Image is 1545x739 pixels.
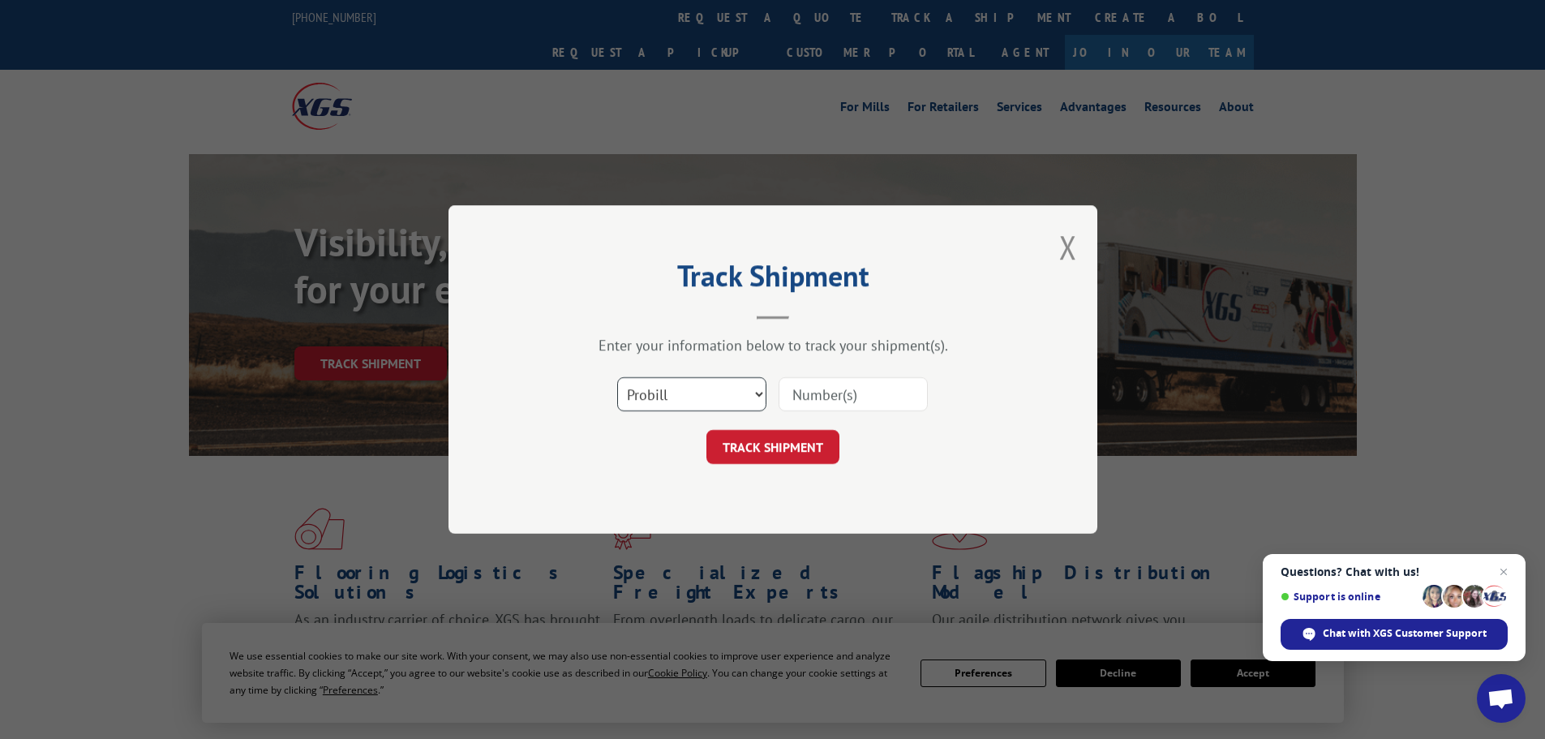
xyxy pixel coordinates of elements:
[530,264,1016,295] h2: Track Shipment
[1281,565,1508,578] span: Questions? Chat with us!
[1281,591,1417,603] span: Support is online
[779,377,928,411] input: Number(s)
[706,430,839,464] button: TRACK SHIPMENT
[1059,226,1077,269] button: Close modal
[1323,626,1487,641] span: Chat with XGS Customer Support
[1494,562,1513,582] span: Close chat
[1281,619,1508,650] div: Chat with XGS Customer Support
[1477,674,1526,723] div: Open chat
[530,336,1016,354] div: Enter your information below to track your shipment(s).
